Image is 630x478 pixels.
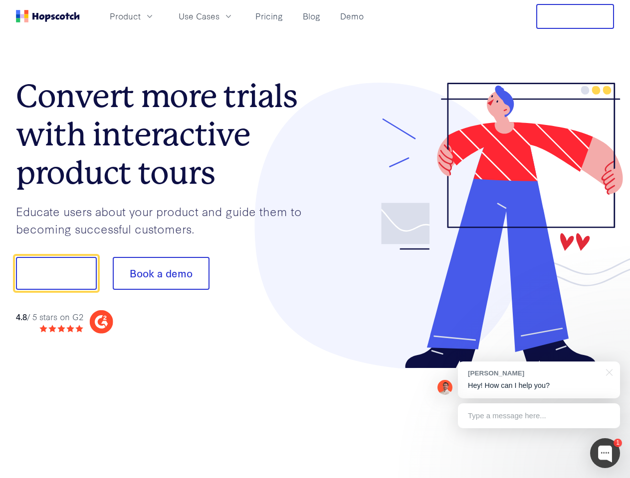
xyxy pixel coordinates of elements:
div: Type a message here... [458,403,620,428]
img: Mark Spera [437,380,452,395]
a: Blog [299,8,324,24]
p: Hey! How can I help you? [468,380,610,391]
span: Product [110,10,141,22]
a: Pricing [251,8,287,24]
div: 1 [614,439,622,447]
div: [PERSON_NAME] [468,368,600,378]
button: Use Cases [173,8,239,24]
button: Free Trial [536,4,614,29]
strong: 4.8 [16,311,27,322]
button: Product [104,8,161,24]
span: Use Cases [179,10,219,22]
button: Show me! [16,257,97,290]
h1: Convert more trials with interactive product tours [16,77,315,192]
button: Book a demo [113,257,210,290]
a: Home [16,10,80,22]
p: Educate users about your product and guide them to becoming successful customers. [16,203,315,237]
div: / 5 stars on G2 [16,311,83,323]
a: Demo [336,8,368,24]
